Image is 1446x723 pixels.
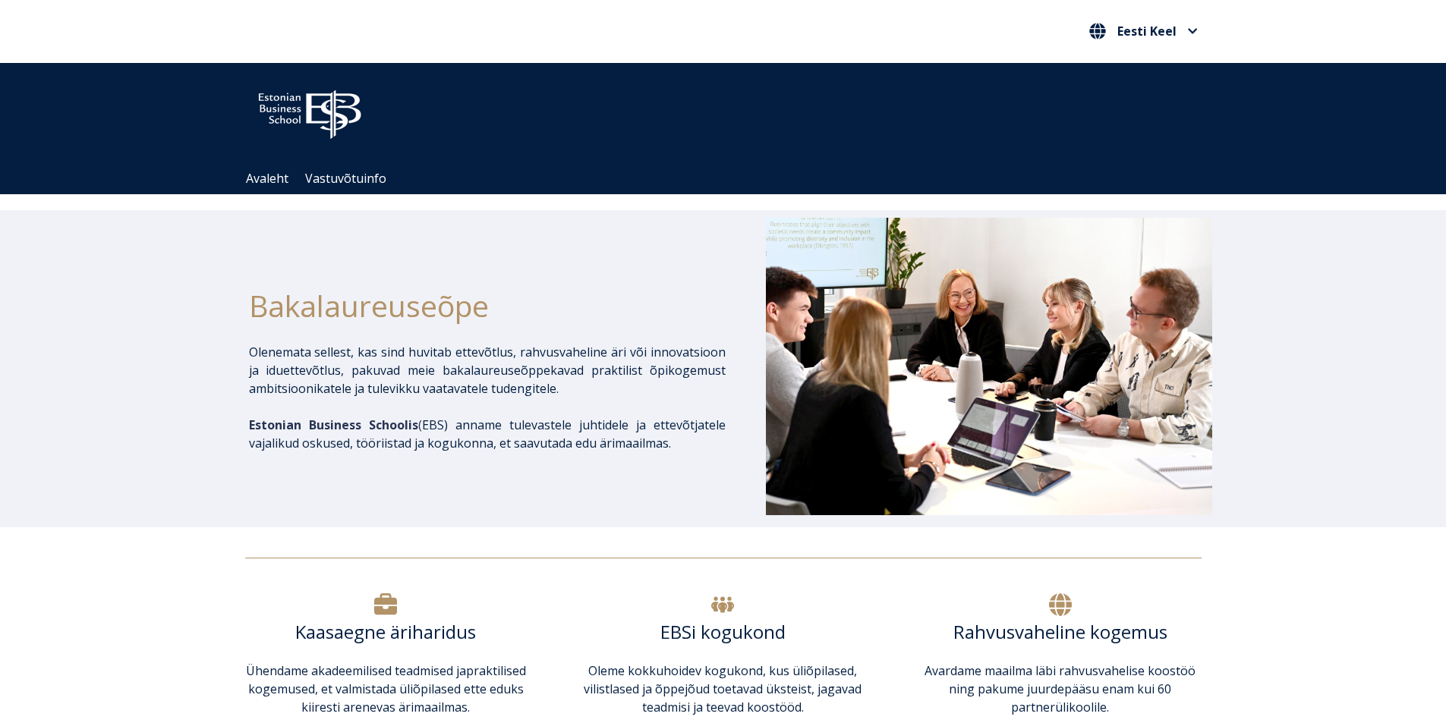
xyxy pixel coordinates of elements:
[249,416,726,452] p: EBS) anname tulevastele juhtidele ja ettevõtjatele vajalikud oskused, tööriistad ja kogukonna, et...
[249,417,422,433] span: (
[246,170,288,187] a: Avaleht
[919,662,1201,716] p: Avardame maailma läbi rahvusvahelise koostöö ning pakume juurdepääsu enam kui 60 partnerülikoolile.
[582,621,864,643] h6: EBSi kogukond
[584,662,862,715] span: Oleme kokkuhoidev kogukond, kus üliõpilased, vilistlased ja õppejõud toetavad üksteist, jagavad t...
[238,163,1224,194] div: Navigation Menu
[766,218,1212,515] img: Bakalaureusetudengid
[305,170,386,187] a: Vastuvõtuinfo
[249,283,726,328] h1: Bakalaureuseõpe
[249,343,726,398] p: Olenemata sellest, kas sind huvitab ettevõtlus, rahvusvaheline äri või innovatsioon ja iduettevõt...
[248,662,526,715] span: praktilised kogemused, et valmistada üliõpilased ette eduks kiiresti arenevas ärimaailmas.
[245,621,527,643] h6: Kaasaegne äriharidus
[245,78,374,143] img: ebs_logo2016_white
[1085,19,1202,44] nav: Vali oma keel
[1117,25,1177,37] span: Eesti Keel
[249,417,418,433] span: Estonian Business Schoolis
[246,662,466,679] span: Ühendame akadeemilised teadmised ja
[1085,19,1202,43] button: Eesti Keel
[919,621,1201,643] h6: Rahvusvaheline kogemus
